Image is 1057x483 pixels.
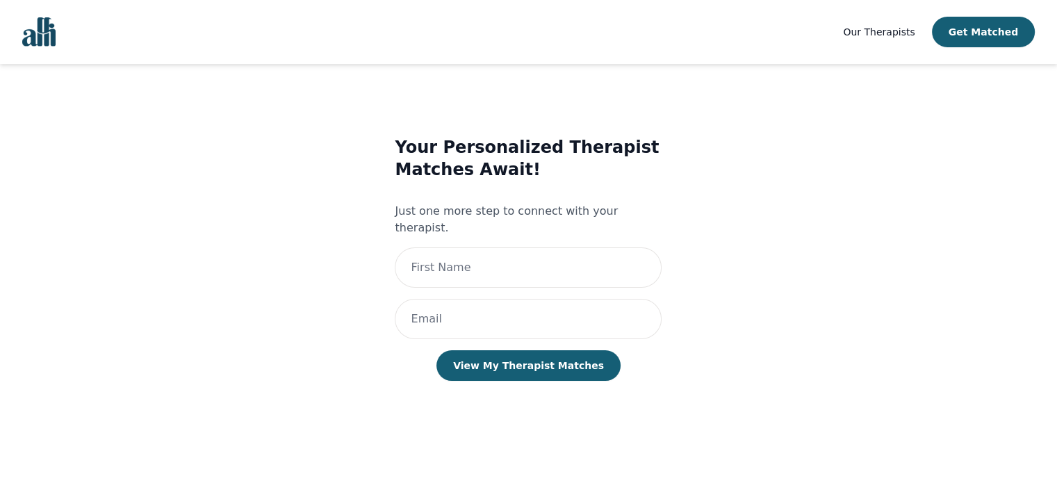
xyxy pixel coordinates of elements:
[932,17,1035,47] button: Get Matched
[395,136,662,181] h3: Your Personalized Therapist Matches Await!
[395,203,662,236] p: Just one more step to connect with your therapist.
[22,17,56,47] img: alli logo
[843,26,915,38] span: Our Therapists
[395,247,662,288] input: First Name
[395,299,662,339] input: Email
[843,24,915,40] a: Our Therapists
[436,350,621,381] button: View My Therapist Matches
